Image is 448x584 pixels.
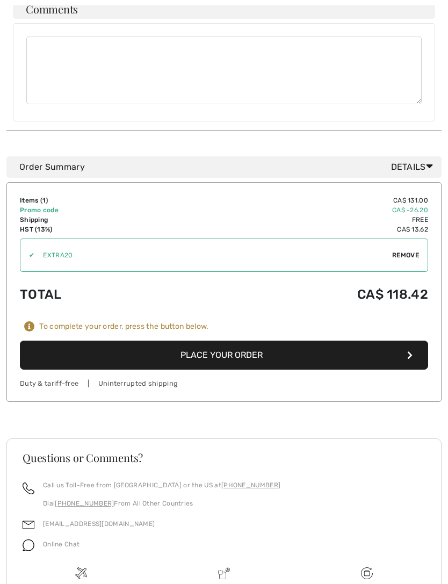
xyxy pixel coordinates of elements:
td: Free [171,215,428,225]
input: Promo code [34,240,392,272]
td: CA$ 13.62 [171,225,428,235]
img: call [23,483,34,495]
td: CA$ 131.00 [171,196,428,206]
img: Delivery is a breeze since we pay the duties! [218,568,230,580]
textarea: Comments [26,37,422,105]
a: [PHONE_NUMBER] [221,482,280,489]
td: CA$ -26.20 [171,206,428,215]
a: [EMAIL_ADDRESS][DOMAIN_NAME] [43,521,155,528]
span: Remove [392,251,419,261]
td: HST (13%) [20,225,171,235]
div: Duty & tariff-free | Uninterrupted shipping [20,379,428,389]
td: Total [20,277,171,313]
td: Promo code [20,206,171,215]
p: Dial From All Other Countries [43,499,280,509]
p: Call us Toll-Free from [GEOGRAPHIC_DATA] or the US at [43,481,280,491]
td: Items ( ) [20,196,171,206]
div: ✔ [20,251,34,261]
span: Online Chat [43,541,80,549]
h3: Questions or Comments? [23,453,425,464]
span: Details [391,161,437,174]
div: Order Summary [19,161,437,174]
a: [PHONE_NUMBER] [55,500,114,508]
td: Shipping [20,215,171,225]
img: chat [23,540,34,552]
img: email [23,520,34,531]
button: Place Your Order [20,341,428,370]
img: Free shipping on orders over $99 [75,568,87,580]
td: CA$ 118.42 [171,277,428,313]
img: Free shipping on orders over $99 [361,568,373,580]
span: 1 [42,197,46,205]
div: To complete your order, press the button below. [39,322,208,332]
